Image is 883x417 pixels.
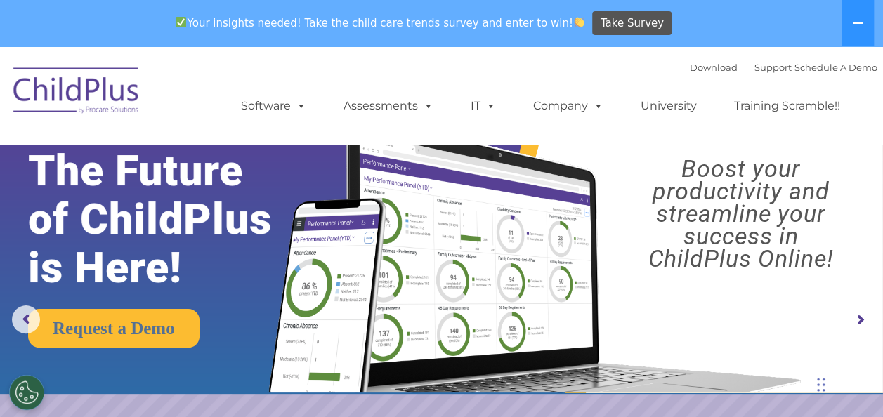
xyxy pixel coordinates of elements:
[329,92,447,120] a: Assessments
[28,147,310,292] rs-layer: The Future of ChildPlus is Here!
[176,17,186,27] img: ✅
[6,58,147,128] img: ChildPlus by Procare Solutions
[592,11,672,36] a: Take Survey
[690,62,877,73] font: |
[457,92,510,120] a: IT
[574,17,584,27] img: 👏
[28,309,200,347] a: Request a Demo
[227,92,320,120] a: Software
[720,92,854,120] a: Training Scramble!!
[195,93,238,103] span: Last name
[195,150,255,161] span: Phone number
[627,92,711,120] a: University
[9,375,44,410] button: Cookies Settings
[794,62,877,73] a: Schedule A Demo
[519,92,617,120] a: Company
[690,62,738,73] a: Download
[817,364,825,406] div: Drag
[754,62,792,73] a: Support
[610,157,872,270] rs-layer: Boost your productivity and streamline your success in ChildPlus Online!
[601,11,664,36] span: Take Survey
[653,265,883,417] iframe: Chat Widget
[170,9,591,37] span: Your insights needed! Take the child care trends survey and enter to win!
